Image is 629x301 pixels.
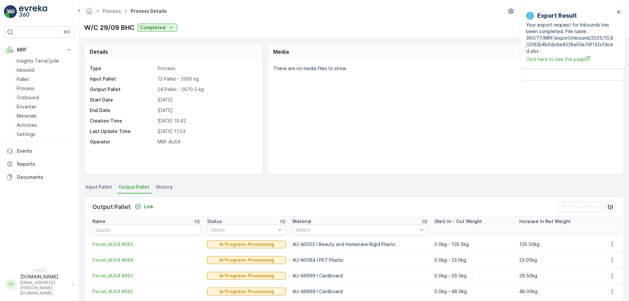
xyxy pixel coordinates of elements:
p: Select [296,227,418,233]
p: [DATE] 10:42 [158,118,255,124]
p: Clear Filters [570,204,599,210]
a: Materials [14,111,75,121]
p: AU-A0002 I Beauty and Homecare Rigid Plastic [293,241,428,248]
button: In Progress-Processing [207,240,286,248]
p: Materials [17,113,37,119]
p: AU-A9999 I Cardboard [293,273,428,279]
p: 23.00kg [519,257,597,263]
p: Output Pallet [92,202,131,212]
p: Activities [17,122,37,128]
p: Status [207,218,222,225]
a: Pallet [14,75,75,84]
a: Parcel_AU04 #683 [92,273,200,279]
img: logo_light-DOdMpM7g.png [19,5,47,18]
p: Last Update Time [90,128,155,135]
a: Process [14,84,75,93]
p: 126.50kg [519,241,597,248]
a: Parcel_AU04 #682 [92,288,200,295]
p: ⌘B [64,29,70,35]
button: In Progress-Processing [207,288,286,295]
a: Insights TerraCycle [14,56,75,66]
button: TT[DOMAIN_NAME][EMAIL_ADDRESS][PERSON_NAME][DOMAIN_NAME] [4,273,75,296]
p: 12 Pallet - 2660 kg [158,76,255,82]
p: 0.0kg - 126.5kg [434,241,512,248]
p: [DATE] [158,97,255,103]
p: Creation Time [90,118,155,124]
button: MRF [4,43,75,56]
a: Envanter [14,102,75,111]
p: Outbound [17,94,39,101]
p: Select [211,227,276,233]
p: Media [273,48,289,56]
p: AU-A0084 I PET Plastic [293,257,428,263]
a: Events [4,144,75,158]
p: Process [158,65,255,72]
p: MRF [17,47,62,53]
p: AU-A9999 I Cardboard [293,288,428,295]
p: [DOMAIN_NAME] [20,273,69,280]
a: Activities [14,121,75,130]
p: Output Pallet [90,86,155,93]
button: In Progress-Processing [207,256,286,264]
p: Type [90,65,155,72]
button: close [617,9,621,15]
p: In Progress-Processing [219,273,274,279]
input: Search [92,225,200,235]
p: Input Pallet [90,76,155,82]
p: Insights TerraCycle [17,58,59,64]
span: v 1.52.0 [4,268,75,272]
p: 0.0kg - 48.0kg [434,288,512,295]
p: W/C 29/09 BHC [84,23,135,32]
p: Your export request for Inbounds has been completed. File name: 360/77/MRF/export/inbound/2025/10... [526,22,615,54]
p: Inbound [17,67,34,73]
p: There are no media files to show. [273,65,617,72]
span: Output Pallet [119,184,149,190]
p: In Progress-Processing [219,241,274,248]
p: [DATE] 11:03 [158,128,255,135]
p: 0.0kg - 23.0kg [434,257,512,263]
button: Completed [137,24,177,31]
p: Link [144,203,153,210]
p: Operator [90,139,155,145]
p: Settings [17,131,35,138]
p: Completed [140,24,165,31]
p: Increase In Net Weight [519,218,571,225]
p: In Progress-Processing [219,288,274,295]
a: Outbound [14,93,75,102]
p: MRF.AU04 [158,139,255,145]
a: Parcel_AU04 #684 [92,257,200,263]
p: Start Date [90,97,155,103]
p: Documents [17,174,72,180]
a: Parcel_AU04 #685 [92,241,200,248]
p: 48.00kg [519,288,597,295]
p: End Date [90,107,155,114]
span: Input Pallet [86,184,112,190]
p: Pallet [17,76,29,83]
div: TT [6,279,16,290]
p: 0.0kg - 29.5kg [434,273,512,279]
p: Name [92,218,105,225]
p: [DATE] [158,107,255,114]
p: 29.50kg [519,273,597,279]
span: Process Details [129,8,168,14]
p: Details [90,48,108,56]
p: Export Result [537,11,577,20]
a: Click here to see the page [526,56,615,63]
p: Events [17,148,72,154]
a: Process [103,8,121,14]
span: History [156,184,173,190]
p: [EMAIL_ADDRESS][PERSON_NAME][DOMAIN_NAME] [20,280,69,296]
p: In Progress-Processing [219,257,274,263]
a: Homepage [86,10,93,15]
p: Envanter [17,103,36,110]
button: Link [132,203,156,211]
a: Settings [14,130,75,139]
img: logo [4,5,17,18]
button: In Progress-Processing [207,272,286,280]
a: Documents [4,171,75,184]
